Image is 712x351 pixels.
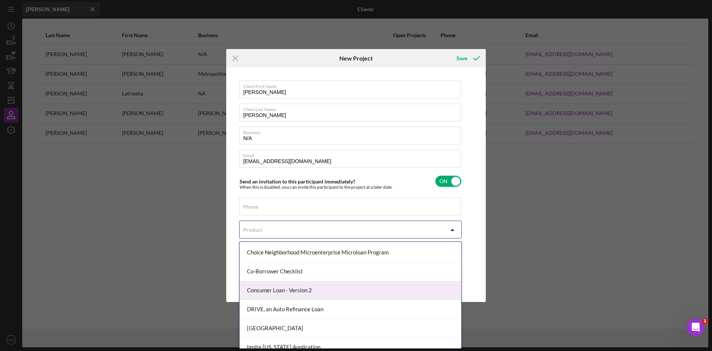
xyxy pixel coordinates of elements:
label: Send an invitation to this participant immediately? [240,178,355,185]
div: Product [243,227,262,233]
button: Save [449,51,486,66]
div: Co-Borrower Checklist [240,262,461,281]
h6: New Project [339,55,373,62]
div: Consumer Loan - Version 2 [240,281,461,300]
label: Phone [243,204,258,210]
label: Client First Name [243,81,461,89]
div: Save [456,51,467,66]
iframe: Intercom live chat [687,318,705,336]
div: When this is disabled, you can invite this participant to the project at a later date. [240,185,393,190]
label: Email [243,150,461,158]
label: Client Last Name [243,104,461,112]
label: Business [243,127,461,135]
div: DRIVE, an Auto Refinance Loan [240,300,461,319]
span: 1 [702,318,708,324]
div: [GEOGRAPHIC_DATA] [240,319,461,338]
div: Choice Neighborhood Microenterprise Microloan Program [240,243,461,262]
